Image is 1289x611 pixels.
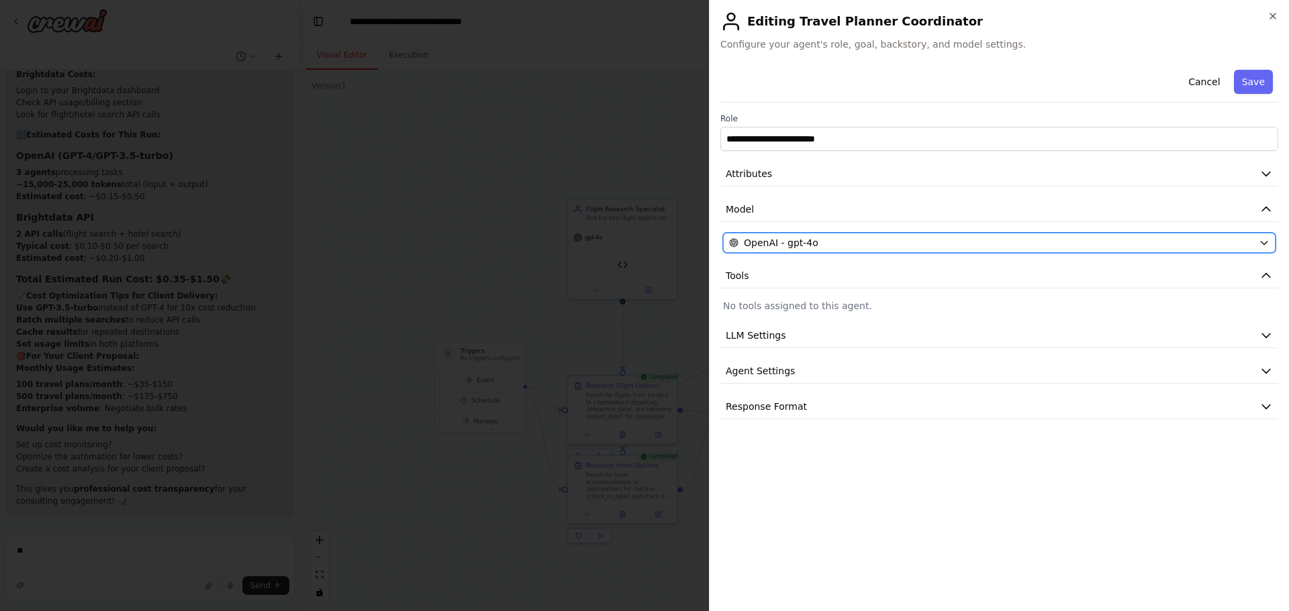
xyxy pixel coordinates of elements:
span: Configure your agent's role, goal, backstory, and model settings. [720,38,1278,51]
p: No tools assigned to this agent. [723,299,1276,313]
span: Agent Settings [726,364,795,378]
button: Save [1234,70,1273,94]
button: OpenAI - gpt-4o [723,233,1276,253]
label: Role [720,113,1278,124]
button: Attributes [720,162,1278,186]
span: LLM Settings [726,329,786,342]
span: Attributes [726,167,772,180]
button: Agent Settings [720,359,1278,384]
button: Cancel [1180,70,1228,94]
span: Tools [726,269,749,282]
button: LLM Settings [720,323,1278,348]
button: Tools [720,264,1278,288]
span: Response Format [726,400,807,413]
button: Response Format [720,394,1278,419]
span: Model [726,203,754,216]
span: OpenAI - gpt-4o [744,236,818,249]
h2: Editing Travel Planner Coordinator [720,11,1278,32]
button: Model [720,197,1278,222]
